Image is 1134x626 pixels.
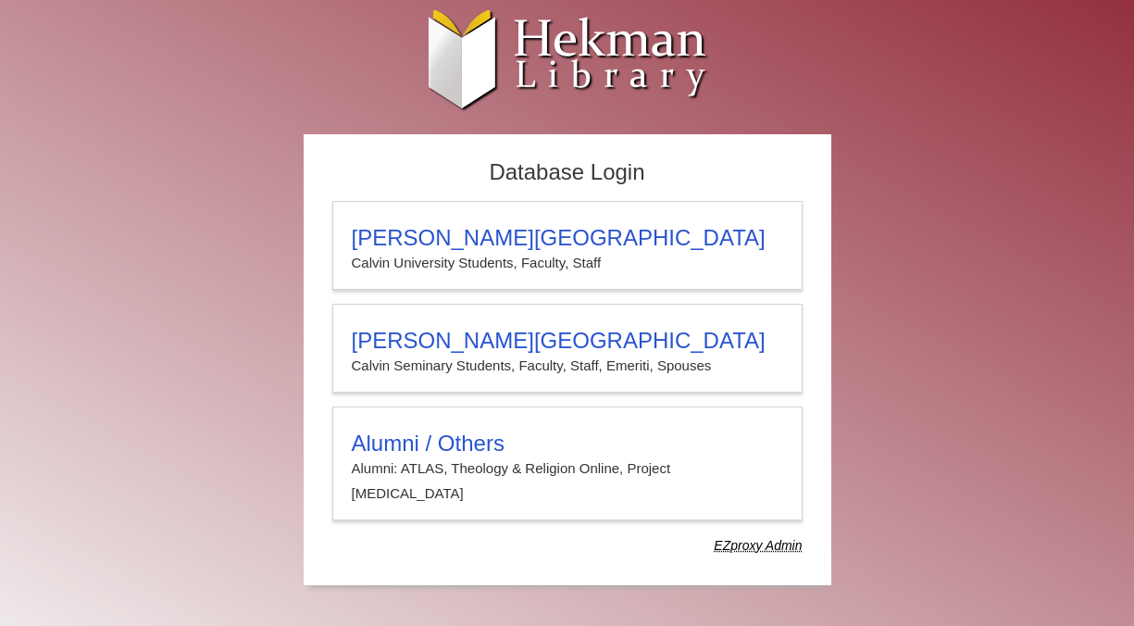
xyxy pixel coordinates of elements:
[332,304,803,393] a: [PERSON_NAME][GEOGRAPHIC_DATA]Calvin Seminary Students, Faculty, Staff, Emeriti, Spouses
[352,328,783,354] h3: [PERSON_NAME][GEOGRAPHIC_DATA]
[352,431,783,506] summary: Alumni / OthersAlumni: ATLAS, Theology & Religion Online, Project [MEDICAL_DATA]
[332,201,803,290] a: [PERSON_NAME][GEOGRAPHIC_DATA]Calvin University Students, Faculty, Staff
[352,354,783,378] p: Calvin Seminary Students, Faculty, Staff, Emeriti, Spouses
[714,538,802,553] dfn: Use Alumni login
[323,154,812,192] h2: Database Login
[352,251,783,275] p: Calvin University Students, Faculty, Staff
[352,225,783,251] h3: [PERSON_NAME][GEOGRAPHIC_DATA]
[352,431,783,457] h3: Alumni / Others
[352,457,783,506] p: Alumni: ATLAS, Theology & Religion Online, Project [MEDICAL_DATA]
